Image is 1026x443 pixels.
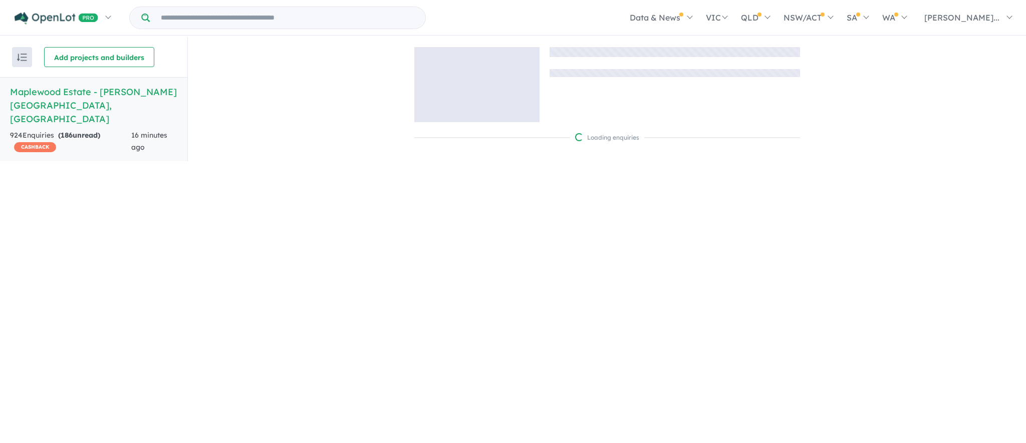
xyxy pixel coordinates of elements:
[17,54,27,61] img: sort.svg
[924,13,999,23] span: [PERSON_NAME]...
[10,130,131,154] div: 924 Enquir ies
[14,142,56,152] span: CASHBACK
[575,133,639,143] div: Loading enquiries
[15,12,98,25] img: Openlot PRO Logo White
[61,131,73,140] span: 186
[131,131,167,152] span: 16 minutes ago
[44,47,154,67] button: Add projects and builders
[58,131,100,140] strong: ( unread)
[10,85,177,126] h5: Maplewood Estate - [PERSON_NAME][GEOGRAPHIC_DATA] , [GEOGRAPHIC_DATA]
[152,7,423,29] input: Try estate name, suburb, builder or developer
